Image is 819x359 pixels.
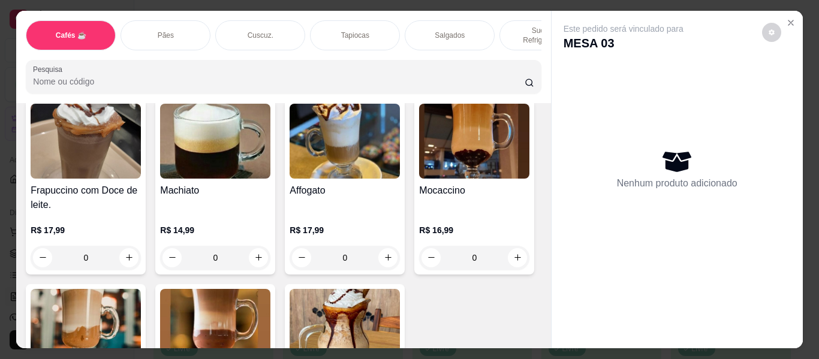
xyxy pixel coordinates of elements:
[564,23,683,35] p: Este pedido será vinculado para
[419,224,529,236] p: R$ 16,99
[249,248,268,267] button: increase-product-quantity
[31,183,141,212] h4: Frapuccino com Doce de leite.
[290,104,400,179] img: product-image
[119,248,138,267] button: increase-product-quantity
[56,31,86,40] p: Cafés ☕
[158,31,174,40] p: Pães
[31,104,141,179] img: product-image
[564,35,683,52] p: MESA 03
[510,26,579,45] p: Sucos e Refrigerantes
[160,104,270,179] img: product-image
[508,248,527,267] button: increase-product-quantity
[33,76,525,88] input: Pesquisa
[419,183,529,198] h4: Mocaccino
[292,248,311,267] button: decrease-product-quantity
[290,183,400,198] h4: Affogato
[762,23,781,42] button: decrease-product-quantity
[781,13,800,32] button: Close
[31,224,141,236] p: R$ 17,99
[378,248,398,267] button: increase-product-quantity
[248,31,273,40] p: Cuscuz.
[33,248,52,267] button: decrease-product-quantity
[162,248,182,267] button: decrease-product-quantity
[419,104,529,179] img: product-image
[290,224,400,236] p: R$ 17,99
[341,31,369,40] p: Tapiocas
[33,64,67,74] label: Pesquisa
[160,224,270,236] p: R$ 14,99
[617,176,737,191] p: Nenhum produto adicionado
[435,31,465,40] p: Salgados
[421,248,441,267] button: decrease-product-quantity
[160,183,270,198] h4: Machiato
